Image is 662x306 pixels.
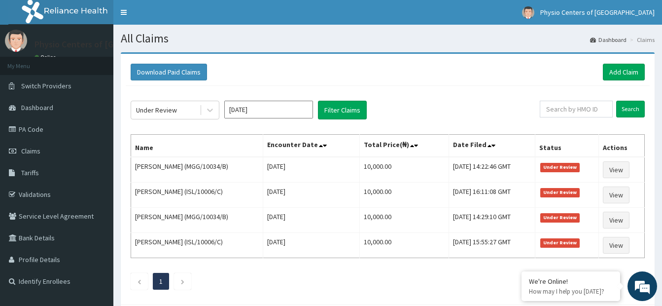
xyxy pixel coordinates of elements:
[603,64,645,80] a: Add Claim
[449,233,535,258] td: [DATE] 15:55:27 GMT
[599,135,645,157] th: Actions
[35,54,58,61] a: Online
[137,277,141,286] a: Previous page
[18,49,40,74] img: d_794563401_company_1708531726252_794563401
[540,188,580,197] span: Under Review
[529,287,613,296] p: How may I help you today?
[5,202,188,237] textarea: Type your message and hit 'Enter'
[180,277,185,286] a: Next page
[51,55,166,68] div: Chat with us now
[131,157,263,183] td: [PERSON_NAME] (MGG/10034/B)
[603,187,629,203] a: View
[603,161,629,178] a: View
[359,233,449,258] td: 10,000.00
[627,36,655,44] li: Claims
[590,36,627,44] a: Dashboard
[263,183,359,208] td: [DATE]
[540,8,655,17] span: Physio Centers of [GEOGRAPHIC_DATA]
[263,208,359,233] td: [DATE]
[603,237,629,254] a: View
[263,233,359,258] td: [DATE]
[57,91,136,191] span: We're online!
[359,157,449,183] td: 10,000.00
[21,147,40,155] span: Claims
[359,208,449,233] td: 10,000.00
[121,32,655,45] h1: All Claims
[21,168,39,177] span: Tariffs
[224,101,313,118] input: Select Month and Year
[449,157,535,183] td: [DATE] 14:22:46 GMT
[131,183,263,208] td: [PERSON_NAME] (ISL/10006/C)
[263,135,359,157] th: Encounter Date
[131,135,263,157] th: Name
[136,105,177,115] div: Under Review
[449,183,535,208] td: [DATE] 16:11:08 GMT
[522,6,534,19] img: User Image
[131,64,207,80] button: Download Paid Claims
[529,277,613,286] div: We're Online!
[540,213,580,222] span: Under Review
[359,135,449,157] th: Total Price(₦)
[131,233,263,258] td: [PERSON_NAME] (ISL/10006/C)
[449,208,535,233] td: [DATE] 14:29:10 GMT
[131,208,263,233] td: [PERSON_NAME] (MGG/10034/B)
[21,103,53,112] span: Dashboard
[318,101,367,119] button: Filter Claims
[35,40,186,49] p: Physio Centers of [GEOGRAPHIC_DATA]
[540,163,580,172] span: Under Review
[540,101,613,117] input: Search by HMO ID
[540,238,580,247] span: Under Review
[616,101,645,117] input: Search
[359,183,449,208] td: 10,000.00
[449,135,535,157] th: Date Filed
[21,81,71,90] span: Switch Providers
[535,135,599,157] th: Status
[159,277,163,286] a: Page 1 is your current page
[263,157,359,183] td: [DATE]
[162,5,185,29] div: Minimize live chat window
[603,212,629,229] a: View
[5,30,27,52] img: User Image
